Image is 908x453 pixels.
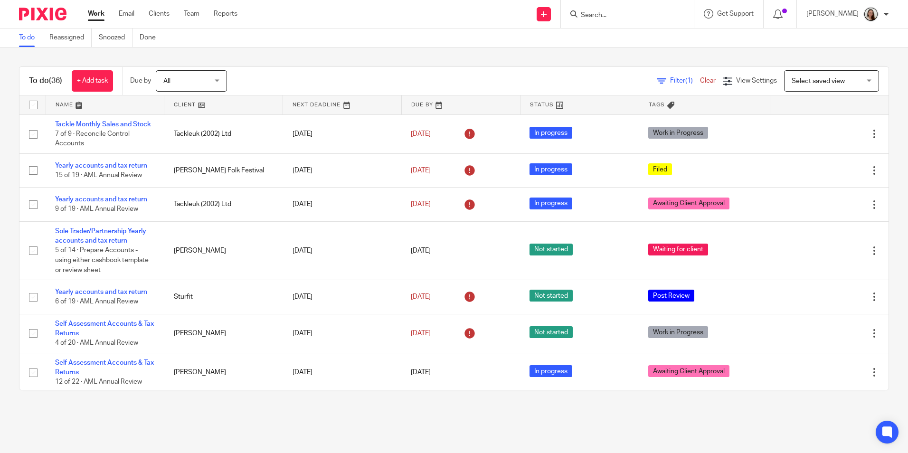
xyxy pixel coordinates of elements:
a: Yearly accounts and tax return [55,289,147,295]
a: Sole Trader/Partnership Yearly accounts and tax return [55,228,146,244]
td: [DATE] [283,280,402,314]
td: [DATE] [283,314,402,353]
a: To do [19,28,42,47]
td: [PERSON_NAME] [164,221,283,280]
td: [PERSON_NAME] [164,353,283,392]
span: Select saved view [792,78,845,85]
span: 4 of 20 · AML Annual Review [55,340,138,346]
span: In progress [530,365,572,377]
td: Tackleuk (2002) Ltd [164,114,283,153]
td: [DATE] [283,221,402,280]
a: Team [184,9,199,19]
span: [DATE] [411,293,431,300]
td: Tackleuk (2002) Ltd [164,188,283,221]
span: Filed [648,163,672,175]
span: Not started [530,326,573,338]
span: Work in Progress [648,127,708,139]
a: Email [119,9,134,19]
span: [DATE] [411,131,431,137]
a: Clear [700,77,716,84]
td: [DATE] [283,153,402,187]
span: View Settings [736,77,777,84]
span: 6 of 19 · AML Annual Review [55,299,138,305]
span: Not started [530,290,573,302]
span: 7 of 9 · Reconcile Control Accounts [55,131,130,147]
span: Filter [670,77,700,84]
span: (36) [49,77,62,85]
a: Yearly accounts and tax return [55,196,147,203]
td: [DATE] [283,114,402,153]
span: [DATE] [411,201,431,208]
td: [DATE] [283,353,402,392]
span: (1) [685,77,693,84]
a: Work [88,9,104,19]
p: Due by [130,76,151,85]
span: Post Review [648,290,694,302]
span: Awaiting Client Approval [648,365,729,377]
span: In progress [530,163,572,175]
td: [DATE] [283,188,402,221]
span: Not started [530,244,573,255]
p: [PERSON_NAME] [806,9,859,19]
span: [DATE] [411,247,431,254]
a: + Add task [72,70,113,92]
span: In progress [530,127,572,139]
span: Work in Progress [648,326,708,338]
img: Profile.png [863,7,879,22]
span: Awaiting Client Approval [648,198,729,209]
span: In progress [530,198,572,209]
a: Self Assessment Accounts & Tax Returns [55,359,154,376]
a: Reports [214,9,237,19]
a: Yearly accounts and tax return [55,162,147,169]
span: Get Support [717,10,754,17]
span: [DATE] [411,330,431,337]
span: Waiting for client [648,244,708,255]
h1: To do [29,76,62,86]
a: Clients [149,9,170,19]
input: Search [580,11,665,20]
a: Tackle Monthly Sales and Stock [55,121,151,128]
span: 9 of 19 · AML Annual Review [55,206,138,213]
td: [PERSON_NAME] [164,314,283,353]
a: Done [140,28,163,47]
span: 15 of 19 · AML Annual Review [55,172,142,179]
span: Tags [649,102,665,107]
span: [DATE] [411,369,431,376]
img: Pixie [19,8,66,20]
td: [PERSON_NAME] Folk Festival [164,153,283,187]
a: Self Assessment Accounts & Tax Returns [55,321,154,337]
span: All [163,78,170,85]
span: [DATE] [411,167,431,174]
span: 5 of 14 · Prepare Accounts - using either cashbook template or review sheet [55,247,149,274]
td: Sturfit [164,280,283,314]
a: Reassigned [49,28,92,47]
a: Snoozed [99,28,132,47]
span: 12 of 22 · AML Annual Review [55,379,142,386]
